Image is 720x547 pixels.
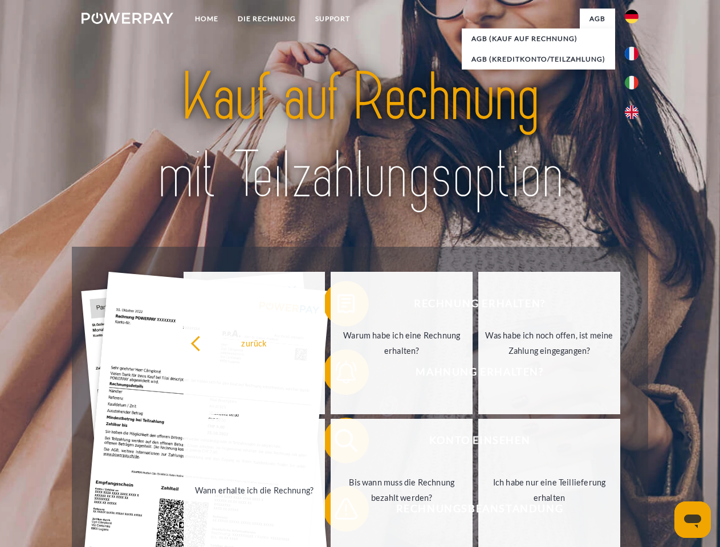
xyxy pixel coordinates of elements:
div: Warum habe ich eine Rechnung erhalten? [337,328,466,358]
a: Home [185,9,228,29]
a: SUPPORT [306,9,360,29]
img: fr [625,47,638,60]
div: Ich habe nur eine Teillieferung erhalten [485,475,613,505]
a: AGB (Kauf auf Rechnung) [462,28,615,49]
iframe: Schaltfläche zum Öffnen des Messaging-Fensters [674,501,711,538]
a: DIE RECHNUNG [228,9,306,29]
a: agb [580,9,615,29]
img: de [625,10,638,23]
a: Was habe ich noch offen, ist meine Zahlung eingegangen? [478,272,620,414]
div: Bis wann muss die Rechnung bezahlt werden? [337,475,466,505]
img: it [625,76,638,89]
div: zurück [190,335,319,350]
div: Was habe ich noch offen, ist meine Zahlung eingegangen? [485,328,613,358]
div: Wann erhalte ich die Rechnung? [190,482,319,497]
img: logo-powerpay-white.svg [82,13,173,24]
img: en [625,105,638,119]
a: AGB (Kreditkonto/Teilzahlung) [462,49,615,70]
img: title-powerpay_de.svg [109,55,611,218]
